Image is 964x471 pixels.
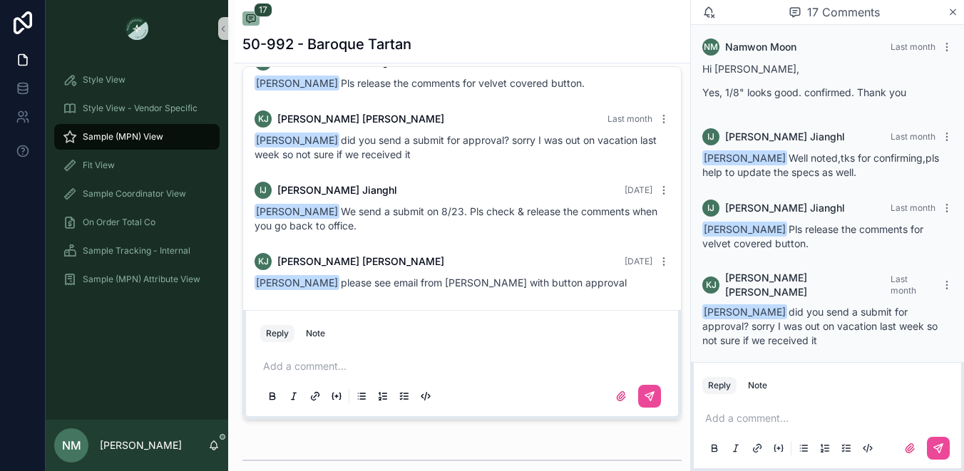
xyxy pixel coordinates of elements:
span: Last month [607,113,652,124]
span: [PERSON_NAME] [255,133,339,147]
span: 17 Comments [807,4,880,21]
span: [PERSON_NAME] Jianghl [277,183,397,197]
span: We send a submit on 8/23. Pls check & release the comments when you go back to office. [255,205,657,232]
button: 17 [242,11,260,29]
span: [PERSON_NAME] [PERSON_NAME] [725,271,891,299]
span: Last month [891,41,935,52]
span: [PERSON_NAME] [PERSON_NAME] [277,112,444,126]
button: Note [742,377,773,394]
span: [PERSON_NAME] Jianghl [725,201,845,215]
a: Sample Tracking - Internal [54,238,220,264]
p: [PERSON_NAME] [100,438,182,452]
span: Pls release the comments for velvet covered button. [702,223,923,249]
a: Style View [54,67,220,93]
span: KJ [706,279,717,291]
span: [DATE] [625,256,652,266]
a: Style View - Vendor Specific [54,95,220,121]
span: [PERSON_NAME] [702,150,787,165]
span: IJ [707,131,714,143]
button: Reply [260,325,294,342]
span: please see email from [PERSON_NAME] with button approval [255,276,627,289]
a: On Order Total Co [54,209,220,235]
span: [PERSON_NAME] [255,275,339,290]
h1: 50-992 - Baroque Tartan [242,34,411,54]
div: scrollable content [46,57,228,311]
a: Fit View [54,152,220,178]
div: Note [306,328,325,339]
a: Sample (MPN) Attribute View [54,266,220,292]
span: On Order Total Co [83,217,155,228]
span: did you send a submit for approval? sorry I was out on vacation last week so not sure if we recei... [702,306,938,346]
span: [PERSON_NAME] [255,204,339,219]
span: IJ [260,185,267,196]
span: Last month [891,131,935,142]
span: Last month [891,274,916,296]
span: Sample (MPN) Attribute View [83,274,200,285]
span: Namwon Moon [725,40,796,54]
span: Fit View [83,160,115,171]
span: [PERSON_NAME] [702,304,787,319]
div: Note [748,380,767,391]
span: [DATE] [625,185,652,195]
span: IJ [707,202,714,214]
span: Sample (MPN) View [83,131,163,143]
span: [PERSON_NAME] [702,222,787,237]
span: [PERSON_NAME] [PERSON_NAME] [277,254,444,269]
span: Sample Tracking - Internal [83,245,190,257]
span: NM [62,437,81,454]
span: Last month [891,202,935,213]
a: Sample (MPN) View [54,124,220,150]
span: NM [704,41,718,53]
span: [PERSON_NAME] Jianghl [725,130,845,144]
span: Style View - Vendor Specific [83,103,198,114]
img: App logo [125,17,148,40]
span: KJ [258,256,269,267]
span: did you send a submit for approval? sorry I was out on vacation last week so not sure if we recei... [255,134,657,160]
span: [PERSON_NAME] [255,76,339,90]
p: Hi [PERSON_NAME], [702,61,953,76]
button: Reply [702,377,737,394]
span: Well noted,tks for confirming,pls help to update the specs as well. [702,152,939,178]
span: Style View [83,74,125,86]
span: Sample Coordinator View [83,188,186,200]
a: Sample Coordinator View [54,181,220,207]
span: Pls release the comments for velvet covered button. [255,77,585,89]
span: 17 [254,3,272,17]
p: Yes, 1/8" looks good. confirmed. Thank you [702,85,953,100]
button: Note [300,325,331,342]
span: KJ [258,113,269,125]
